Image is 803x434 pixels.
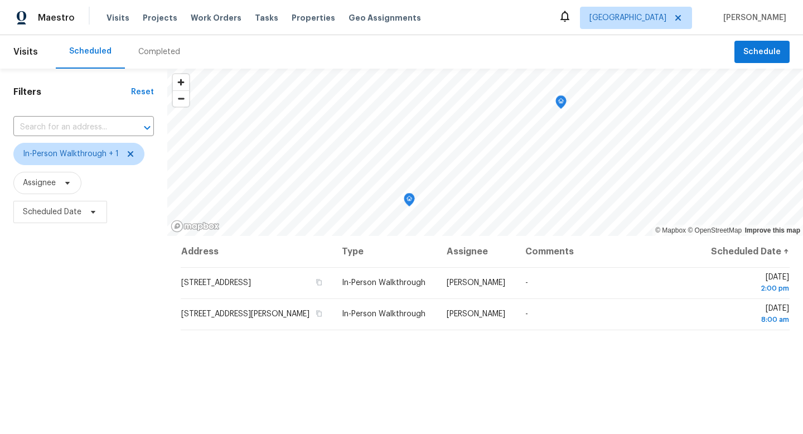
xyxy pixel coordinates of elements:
[23,206,81,218] span: Scheduled Date
[173,91,189,107] span: Zoom out
[13,119,123,136] input: Search for an address...
[342,279,425,287] span: In-Person Walkthrough
[719,12,786,23] span: [PERSON_NAME]
[292,12,335,23] span: Properties
[655,226,686,234] a: Mapbox
[173,74,189,90] button: Zoom in
[69,46,112,57] div: Scheduled
[589,12,666,23] span: [GEOGRAPHIC_DATA]
[516,236,699,267] th: Comments
[23,177,56,189] span: Assignee
[525,279,528,287] span: -
[139,120,155,136] button: Open
[555,95,567,113] div: Map marker
[171,220,220,233] a: Mapbox homepage
[138,46,180,57] div: Completed
[314,277,324,287] button: Copy Address
[447,310,505,318] span: [PERSON_NAME]
[342,310,425,318] span: In-Person Walkthrough
[708,273,789,294] span: [DATE]
[181,279,251,287] span: [STREET_ADDRESS]
[107,12,129,23] span: Visits
[404,193,415,210] div: Map marker
[181,236,333,267] th: Address
[447,279,505,287] span: [PERSON_NAME]
[743,45,781,59] span: Schedule
[333,236,438,267] th: Type
[745,226,800,234] a: Improve this map
[525,310,528,318] span: -
[438,236,516,267] th: Assignee
[734,41,790,64] button: Schedule
[349,12,421,23] span: Geo Assignments
[699,236,790,267] th: Scheduled Date ↑
[13,40,38,64] span: Visits
[191,12,241,23] span: Work Orders
[181,310,309,318] span: [STREET_ADDRESS][PERSON_NAME]
[314,308,324,319] button: Copy Address
[38,12,75,23] span: Maestro
[708,305,789,325] span: [DATE]
[143,12,177,23] span: Projects
[708,283,789,294] div: 2:00 pm
[255,14,278,22] span: Tasks
[23,148,119,160] span: In-Person Walkthrough + 1
[708,314,789,325] div: 8:00 am
[131,86,154,98] div: Reset
[13,86,131,98] h1: Filters
[688,226,742,234] a: OpenStreetMap
[173,90,189,107] button: Zoom out
[167,69,803,236] canvas: Map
